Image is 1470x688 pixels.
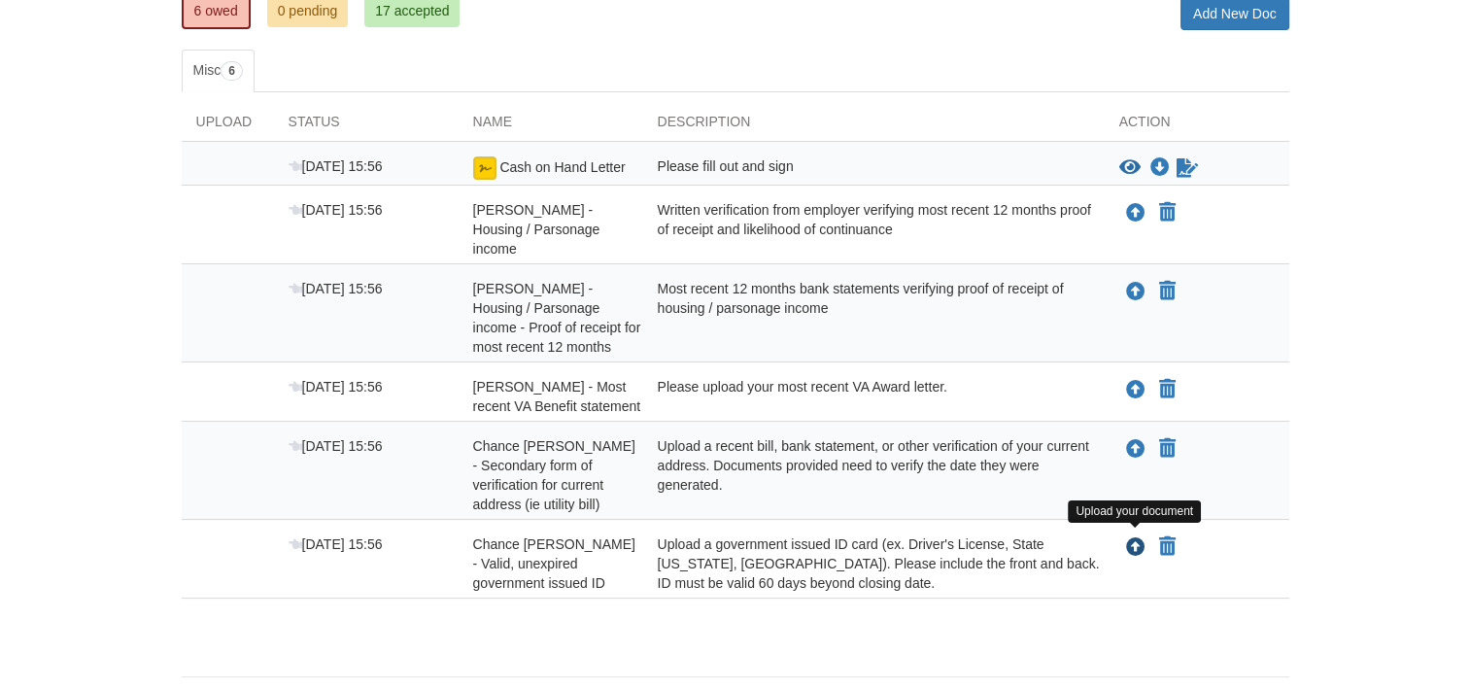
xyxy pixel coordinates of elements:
[473,281,641,355] span: [PERSON_NAME] - Housing / Parsonage income - Proof of receipt for most recent 12 months
[1157,535,1178,559] button: Declare Chance Troutman - Valid, unexpired government issued ID not applicable
[1124,534,1147,560] button: Upload Chance Troutman - Valid, unexpired government issued ID
[289,158,383,174] span: [DATE] 15:56
[289,438,383,454] span: [DATE] 15:56
[473,202,600,257] span: [PERSON_NAME] - Housing / Parsonage income
[643,377,1105,416] div: Please upload your most recent VA Award letter.
[274,112,459,141] div: Status
[643,112,1105,141] div: Description
[1157,280,1178,303] button: Declare Chance Troutman - Housing / Parsonage income - Proof of receipt for most recent 12 months...
[643,156,1105,180] div: Please fill out and sign
[1119,158,1141,178] button: View Cash on Hand Letter
[1157,378,1178,401] button: Declare Chance Troutman - Most recent VA Benefit statement not applicable
[182,112,274,141] div: Upload
[1124,200,1147,225] button: Upload Chance Troutman - Housing / Parsonage income
[289,202,383,218] span: [DATE] 15:56
[1105,112,1289,141] div: Action
[1157,201,1178,224] button: Declare Chance Troutman - Housing / Parsonage income not applicable
[473,536,635,591] span: Chance [PERSON_NAME] - Valid, unexpired government issued ID
[182,50,255,92] a: Misc
[459,112,643,141] div: Name
[1124,436,1147,462] button: Upload Chance Troutman - Secondary form of verification for current address (ie utility bill)
[1157,437,1178,461] button: Declare Chance Troutman - Secondary form of verification for current address (ie utility bill) no...
[499,159,625,175] span: Cash on Hand Letter
[473,438,635,512] span: Chance [PERSON_NAME] - Secondary form of verification for current address (ie utility bill)
[643,534,1105,593] div: Upload a government issued ID card (ex. Driver's License, State [US_STATE], [GEOGRAPHIC_DATA]). P...
[643,279,1105,357] div: Most recent 12 months bank statements verifying proof of receipt of housing / parsonage income
[1124,279,1147,304] button: Upload Chance Troutman - Housing / Parsonage income - Proof of receipt for most recent 12 months
[1150,160,1170,176] a: Download Cash on Hand Letter
[473,379,641,414] span: [PERSON_NAME] - Most recent VA Benefit statement
[221,61,243,81] span: 6
[643,200,1105,258] div: Written verification from employer verifying most recent 12 months proof of receipt and likelihoo...
[289,379,383,395] span: [DATE] 15:56
[1124,377,1147,402] button: Upload Chance Troutman - Most recent VA Benefit statement
[289,281,383,296] span: [DATE] 15:56
[473,156,496,180] img: Ready for you to esign
[1068,500,1201,523] div: Upload your document
[1175,156,1200,180] a: Sign Form
[289,536,383,552] span: [DATE] 15:56
[643,436,1105,514] div: Upload a recent bill, bank statement, or other verification of your current address. Documents pr...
